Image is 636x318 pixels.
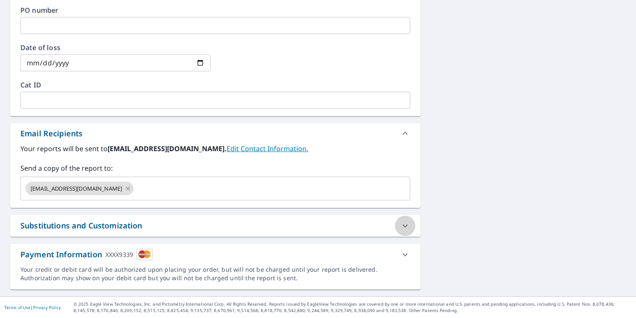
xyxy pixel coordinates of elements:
label: Your reports will be sent to [20,144,410,154]
label: PO number [20,7,410,14]
div: Substitutions and Customization [10,215,420,236]
a: EditContactInfo [227,144,308,153]
div: Email Recipients [10,123,420,144]
img: cardImage [136,249,153,260]
b: [EMAIL_ADDRESS][DOMAIN_NAME]. [108,144,227,153]
p: © 2025 Eagle View Technologies, Inc. and Pictometry International Corp. All Rights Reserved. Repo... [74,301,632,314]
a: Privacy Policy [33,304,61,310]
label: Date of loss [20,44,210,51]
div: Payment InformationXXXX9339cardImage [10,244,420,265]
div: XXXX9339 [105,249,133,260]
div: Email Recipients [20,128,82,139]
label: Send a copy of the report to: [20,163,410,173]
div: Your credit or debit card will be authorized upon placing your order, but will not be charged unt... [20,265,410,282]
p: | [4,305,61,310]
span: [EMAIL_ADDRESS][DOMAIN_NAME] [26,185,127,193]
label: Cat ID [20,82,410,88]
a: Terms of Use [4,304,31,310]
div: [EMAIL_ADDRESS][DOMAIN_NAME] [26,182,133,195]
div: Payment Information [20,249,153,260]
div: Substitutions and Customization [20,220,142,231]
